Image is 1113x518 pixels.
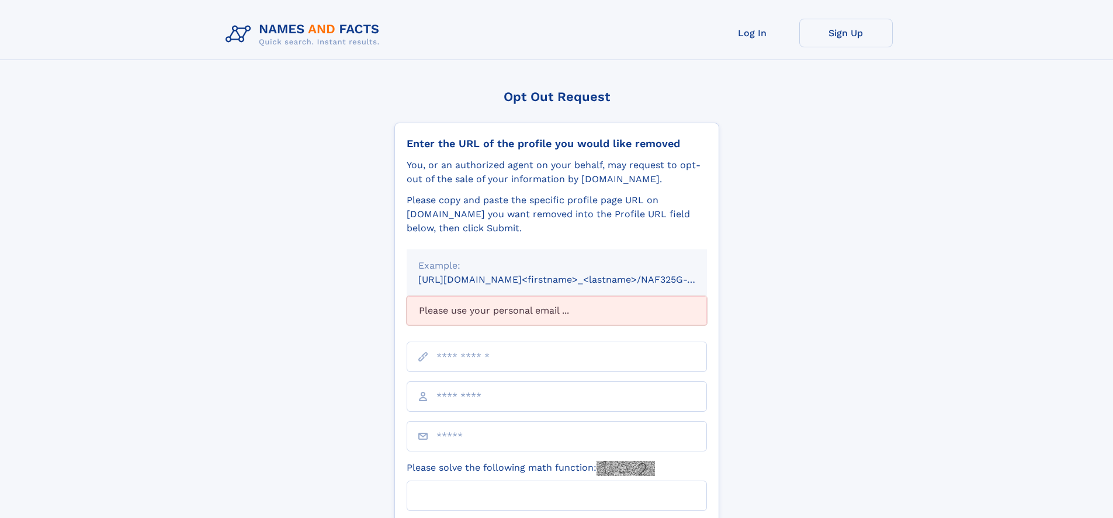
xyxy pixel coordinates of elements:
div: Please use your personal email ... [407,296,707,325]
div: Enter the URL of the profile you would like removed [407,137,707,150]
div: Opt Out Request [394,89,719,104]
small: [URL][DOMAIN_NAME]<firstname>_<lastname>/NAF325G-xxxxxxxx [418,274,729,285]
label: Please solve the following math function: [407,461,655,476]
div: You, or an authorized agent on your behalf, may request to opt-out of the sale of your informatio... [407,158,707,186]
a: Log In [706,19,799,47]
div: Please copy and paste the specific profile page URL on [DOMAIN_NAME] you want removed into the Pr... [407,193,707,235]
a: Sign Up [799,19,893,47]
div: Example: [418,259,695,273]
img: Logo Names and Facts [221,19,389,50]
